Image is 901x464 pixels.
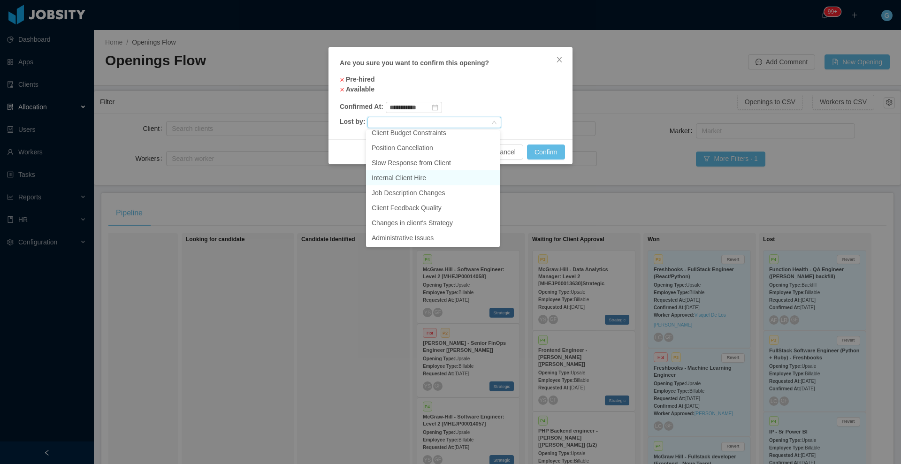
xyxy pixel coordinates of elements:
i: icon: calendar [432,104,438,111]
li: Administrative Issues [366,230,500,245]
span: close [340,87,344,92]
b: Available [346,85,374,93]
li: Position Cancellation [366,140,500,155]
li: Client Feedback Quality [366,200,500,215]
li: Changes in client's Strategy [366,215,500,230]
button: Confirm [527,145,565,160]
i: icon: close [556,56,563,63]
li: Client Budget Constraints [366,125,500,140]
i: icon: down [491,120,497,126]
li: Slow Response from Client [366,155,500,170]
b: Pre-hired [346,76,374,83]
button: Close [546,47,573,73]
b: Confirmed At: [340,103,383,110]
b: Lost by: [340,118,365,125]
li: Internal Client Hire [366,170,500,185]
span: close [340,77,344,82]
li: Job Description Changes [366,185,500,200]
b: Are you sure you want to confirm this opening? [340,59,489,67]
button: Cancel [488,145,523,160]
